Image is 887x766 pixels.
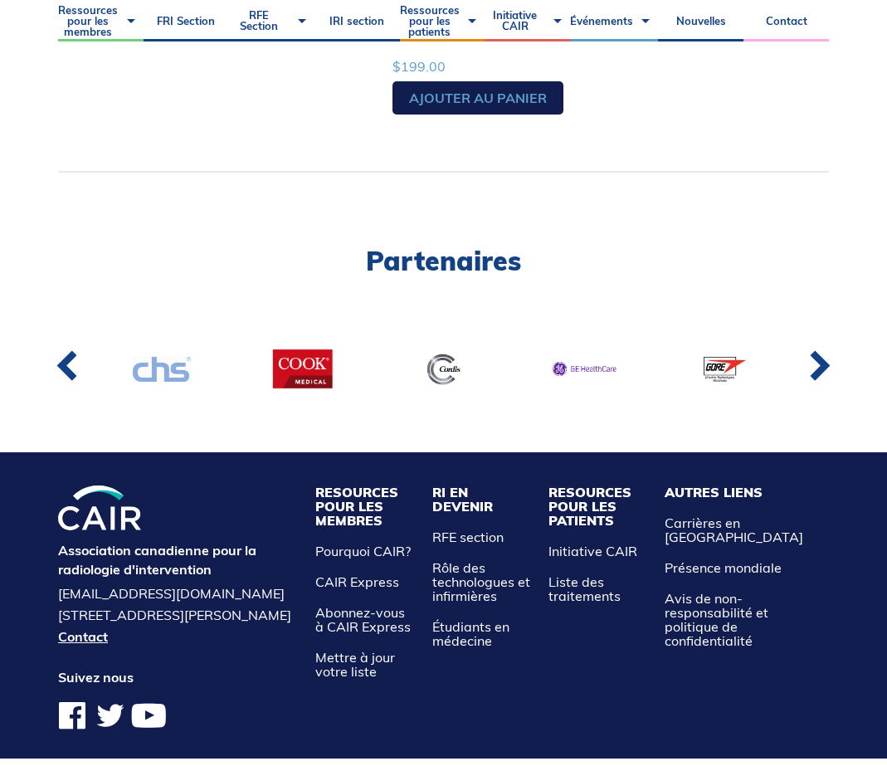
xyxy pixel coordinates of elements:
a: Étudiants en médecine [432,618,509,649]
address: [STREET_ADDRESS][PERSON_NAME] [58,608,299,622]
h2: Partenaires [58,247,829,274]
a: Pourquoi CAIR? [315,543,411,559]
a: [EMAIL_ADDRESS][DOMAIN_NAME] [58,587,299,600]
bdi: 199.00 [392,58,446,75]
a: CAIR Express [315,573,399,590]
span: $ [392,58,401,75]
a: Présence mondiale [665,559,782,576]
a: RFE section [432,529,504,545]
a: Abonnez-vous à CAIR Express [315,604,411,635]
img: CIRA [58,485,141,531]
a: Mettre à jour votre liste [315,649,395,680]
a: Carrières en [GEOGRAPHIC_DATA] [665,515,803,545]
a: Avis de non-responsabilité et politique de confidentialité [665,590,768,649]
a: Contact [58,630,299,643]
h4: Association canadienne pour la radiologie d'intervention [58,541,299,578]
a: Ajouter au panier : “Club Virtuel d'Angio” [392,81,563,115]
h4: Suivez nous [58,668,299,686]
a: Liste des traitements [548,573,621,604]
a: Initiative CAIR [548,543,637,559]
a: Rôle des technologues et infirmières [432,559,530,604]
